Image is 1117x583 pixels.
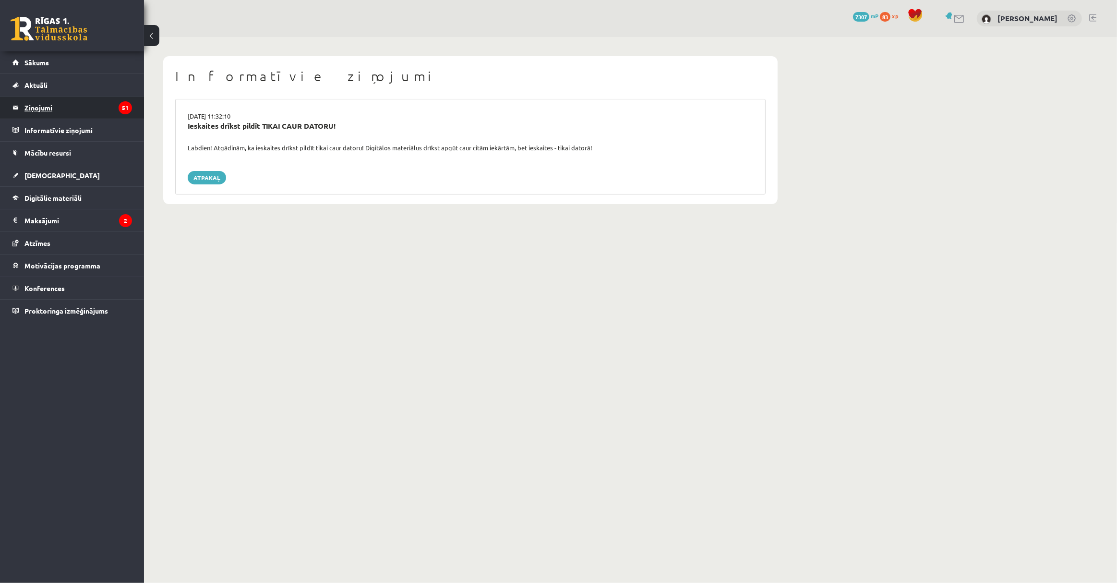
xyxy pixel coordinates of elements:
[12,277,132,299] a: Konferences
[12,142,132,164] a: Mācību resursi
[12,187,132,209] a: Digitālie materiāli
[24,194,82,202] span: Digitālie materiāli
[12,300,132,322] a: Proktoringa izmēģinājums
[24,58,49,67] span: Sākums
[12,164,132,186] a: [DEMOGRAPHIC_DATA]
[11,17,87,41] a: Rīgas 1. Tālmācības vidusskola
[12,97,132,119] a: Ziņojumi51
[119,101,132,114] i: 51
[24,306,108,315] span: Proktoringa izmēģinājums
[24,81,48,89] span: Aktuāli
[853,12,878,20] a: 7307 mP
[180,143,760,153] div: Labdien! Atgādinām, ka ieskaites drīkst pildīt tikai caur datoru! Digitālos materiālus drīkst apg...
[982,14,991,24] img: Tīna Kante
[997,13,1057,23] a: [PERSON_NAME]
[892,12,898,20] span: xp
[180,111,760,121] div: [DATE] 11:32:10
[12,255,132,277] a: Motivācijas programma
[119,214,132,227] i: 2
[24,261,100,270] span: Motivācijas programma
[24,239,50,247] span: Atzīmes
[12,119,132,141] a: Informatīvie ziņojumi
[24,97,132,119] legend: Ziņojumi
[12,209,132,231] a: Maksājumi2
[12,74,132,96] a: Aktuāli
[175,68,766,85] h1: Informatīvie ziņojumi
[188,121,753,132] div: Ieskaites drīkst pildīt TIKAI CAUR DATORU!
[853,12,869,22] span: 7307
[12,51,132,73] a: Sākums
[880,12,903,20] a: 83 xp
[12,232,132,254] a: Atzīmes
[24,119,132,141] legend: Informatīvie ziņojumi
[880,12,890,22] span: 83
[24,148,71,157] span: Mācību resursi
[24,209,132,231] legend: Maksājumi
[188,171,226,184] a: Atpakaļ
[871,12,878,20] span: mP
[24,171,100,180] span: [DEMOGRAPHIC_DATA]
[24,284,65,292] span: Konferences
